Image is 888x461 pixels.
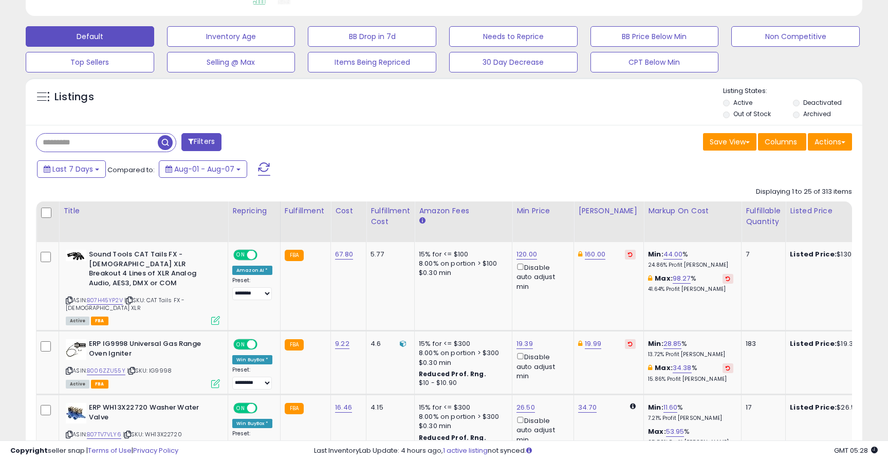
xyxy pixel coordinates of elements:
b: Min: [648,339,663,348]
a: 44.00 [663,249,683,260]
a: 160.00 [585,249,605,260]
div: $10 - $10.90 [419,379,504,388]
span: Aug-01 - Aug-07 [174,164,234,174]
p: 41.64% Profit [PERSON_NAME] [648,286,733,293]
b: Listed Price: [790,402,837,412]
label: Deactivated [803,98,842,107]
a: 19.39 [516,339,533,349]
b: ERP IG9998 Universal Gas Range Oven Igniter [89,339,214,361]
div: 15% for <= $100 [419,250,504,259]
b: Reduced Prof. Rng. [419,370,486,378]
div: Fulfillment Cost [371,206,410,227]
b: Max: [655,273,673,283]
a: 98.27 [673,273,691,284]
button: Columns [758,133,806,151]
strong: Copyright [10,446,48,455]
span: Compared to: [107,165,155,175]
div: 15% for <= $300 [419,339,504,348]
div: Repricing [232,206,276,216]
label: Archived [803,109,831,118]
div: 4.6 [371,339,406,348]
span: ON [234,251,247,260]
div: Listed Price [790,206,879,216]
div: Win BuyBox * [232,419,272,428]
a: 16.46 [335,402,352,413]
p: 24.86% Profit [PERSON_NAME] [648,262,733,269]
span: | SKU: IG9998 [127,366,172,375]
button: Actions [808,133,852,151]
small: FBA [285,339,304,351]
img: 41ZIOfrf+JL._SL40_.jpg [66,403,86,423]
div: [PERSON_NAME] [578,206,639,216]
div: $19.39 [790,339,875,348]
a: 26.50 [516,402,535,413]
a: 11.60 [663,402,678,413]
div: Win BuyBox * [232,355,272,364]
span: | SKU: WH13X22720 [123,430,182,438]
a: 34.70 [578,402,597,413]
img: 41DyXlIMszL._SL40_.jpg [66,339,86,360]
span: All listings currently available for purchase on Amazon [66,380,89,389]
button: Items Being Repriced [308,52,436,72]
span: FBA [91,317,108,325]
div: % [648,403,733,422]
div: Cost [335,206,362,216]
span: OFF [256,404,272,413]
span: All listings currently available for purchase on Amazon [66,317,89,325]
small: FBA [285,250,304,261]
span: Columns [765,137,797,147]
p: 7.21% Profit [PERSON_NAME] [648,415,733,422]
button: Top Sellers [26,52,154,72]
button: BB Drop in 7d [308,26,436,47]
div: Displaying 1 to 25 of 313 items [756,187,852,197]
a: 67.80 [335,249,353,260]
div: Title [63,206,224,216]
th: The percentage added to the cost of goods (COGS) that forms the calculator for Min & Max prices. [644,201,742,242]
a: 9.22 [335,339,349,349]
a: Terms of Use [88,446,132,455]
span: ON [234,404,247,413]
div: $0.30 min [419,358,504,367]
div: Disable auto adjust min [516,351,566,381]
button: BB Price Below Min [590,26,719,47]
button: CPT Below Min [590,52,719,72]
button: Selling @ Max [167,52,295,72]
div: Markup on Cost [648,206,737,216]
b: Sound Tools CAT Tails FX - [DEMOGRAPHIC_DATA] XLR Breakout 4 Lines of XLR Analog Audio, AES3, DMX... [89,250,214,290]
div: 4.15 [371,403,406,412]
div: Preset: [232,430,272,453]
div: ASIN: [66,339,220,387]
label: Active [733,98,752,107]
span: FBA [91,380,108,389]
button: Save View [703,133,756,151]
p: 13.72% Profit [PERSON_NAME] [648,351,733,358]
h5: Listings [54,90,94,104]
a: 19.99 [585,339,601,349]
a: B006ZZU55Y [87,366,125,375]
div: seller snap | | [10,446,178,456]
span: OFF [256,340,272,349]
span: OFF [256,251,272,260]
div: $0.30 min [419,421,504,431]
button: Filters [181,133,221,151]
b: Listed Price: [790,339,837,348]
span: | SKU: CAT Tails FX - [DEMOGRAPHIC_DATA] XLR [66,296,184,311]
b: Max: [655,363,673,373]
span: 2025-08-15 05:28 GMT [834,446,878,455]
a: B07TV7VLY6 [87,430,121,439]
b: Min: [648,249,663,259]
div: 7 [746,250,778,259]
div: Preset: [232,366,272,390]
div: $130.00 [790,250,875,259]
div: ASIN: [66,250,220,324]
button: Needs to Reprice [449,26,578,47]
button: Default [26,26,154,47]
div: 5.77 [371,250,406,259]
div: ASIN: [66,403,220,451]
button: Last 7 Days [37,160,106,178]
div: 8.00% on portion > $100 [419,259,504,268]
div: Fulfillment [285,206,326,216]
b: ERP WH13X22720 Washer Water Valve [89,403,214,425]
div: Preset: [232,277,272,300]
div: % [648,339,733,358]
